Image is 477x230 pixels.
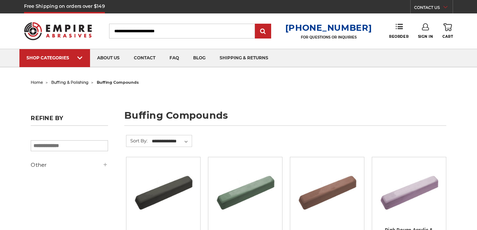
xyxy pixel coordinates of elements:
a: faq [162,49,186,67]
div: SHOP CATEGORIES [26,55,83,60]
span: Sign In [418,34,433,39]
a: CONTACT US [414,4,453,13]
a: buffing & polishing [51,80,89,85]
a: home [31,80,43,85]
img: Pink Plastic Polishing Compound [377,162,441,219]
a: shipping & returns [213,49,275,67]
img: Black Stainless Steel Buffing Compound [131,162,195,219]
select: Sort By: [151,136,192,147]
h5: Other [31,161,108,169]
img: Empire Abrasives [24,18,92,44]
a: Reorder [389,23,409,39]
img: Green Rouge Aluminum Buffing Compound [213,162,277,219]
span: Reorder [389,34,409,39]
a: blog [186,49,213,67]
p: FOR QUESTIONS OR INQUIRIES [285,35,372,40]
a: Cart [442,23,453,39]
input: Submit [256,24,270,39]
span: Cart [442,34,453,39]
h1: buffing compounds [124,111,446,126]
img: Brown Tripoli Aluminum Buffing Compound [295,162,359,219]
span: buffing compounds [97,80,139,85]
a: about us [90,49,127,67]
a: [PHONE_NUMBER] [285,23,372,33]
label: Sort By: [126,135,148,146]
a: contact [127,49,162,67]
h5: Refine by [31,115,108,126]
